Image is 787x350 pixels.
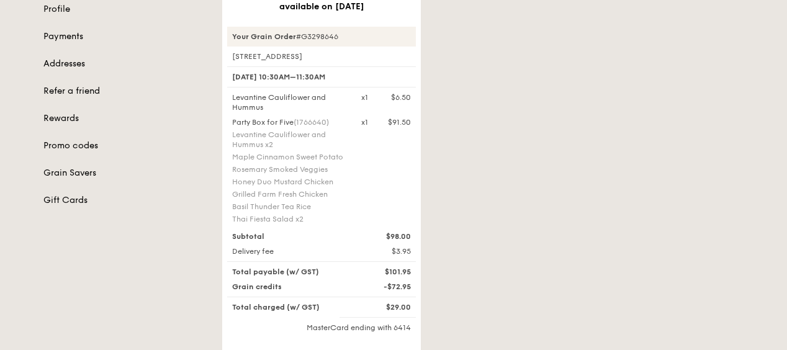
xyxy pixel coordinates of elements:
strong: Your Grain Order [232,32,296,41]
div: $6.50 [391,92,411,102]
a: Rewards [43,112,207,125]
a: Addresses [43,58,207,70]
span: (1766640) [294,118,329,127]
a: Grain Savers [43,167,207,179]
div: Total charged (w/ GST) [225,302,354,312]
span: Total payable (w/ GST) [232,267,319,276]
a: Gift Cards [43,194,207,207]
div: $91.50 [388,117,411,127]
a: Promo codes [43,140,207,152]
a: Refer a friend [43,85,207,97]
div: Subtotal [225,231,354,241]
div: Maple Cinnamon Sweet Potato [232,152,346,162]
div: #G3298646 [227,27,416,47]
div: Delivery fee [225,246,354,256]
div: [DATE] 10:30AM–11:30AM [227,66,416,87]
div: -$72.95 [354,282,418,292]
a: Payments [43,30,207,43]
a: Profile [43,3,207,16]
div: MasterCard ending with 6414 [227,323,416,333]
div: $29.00 [354,302,418,312]
div: Thai Fiesta Salad x2 [232,214,346,224]
div: Grain credits [225,282,354,292]
div: Levantine Cauliflower and Hummus x2 [232,130,346,150]
div: Party Box for Five [232,117,346,127]
div: Basil Thunder Tea Rice [232,202,346,212]
div: Rosemary Smoked Veggies [232,164,346,174]
div: Levantine Cauliflower and Hummus [225,92,354,112]
div: x1 [361,92,368,102]
div: x1 [361,117,368,127]
div: $98.00 [354,231,418,241]
div: Honey Duo Mustard Chicken [232,177,346,187]
div: [STREET_ADDRESS] [227,52,416,61]
div: $101.95 [354,267,418,277]
div: Grilled Farm Fresh Chicken [232,189,346,199]
div: $3.95 [354,246,418,256]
